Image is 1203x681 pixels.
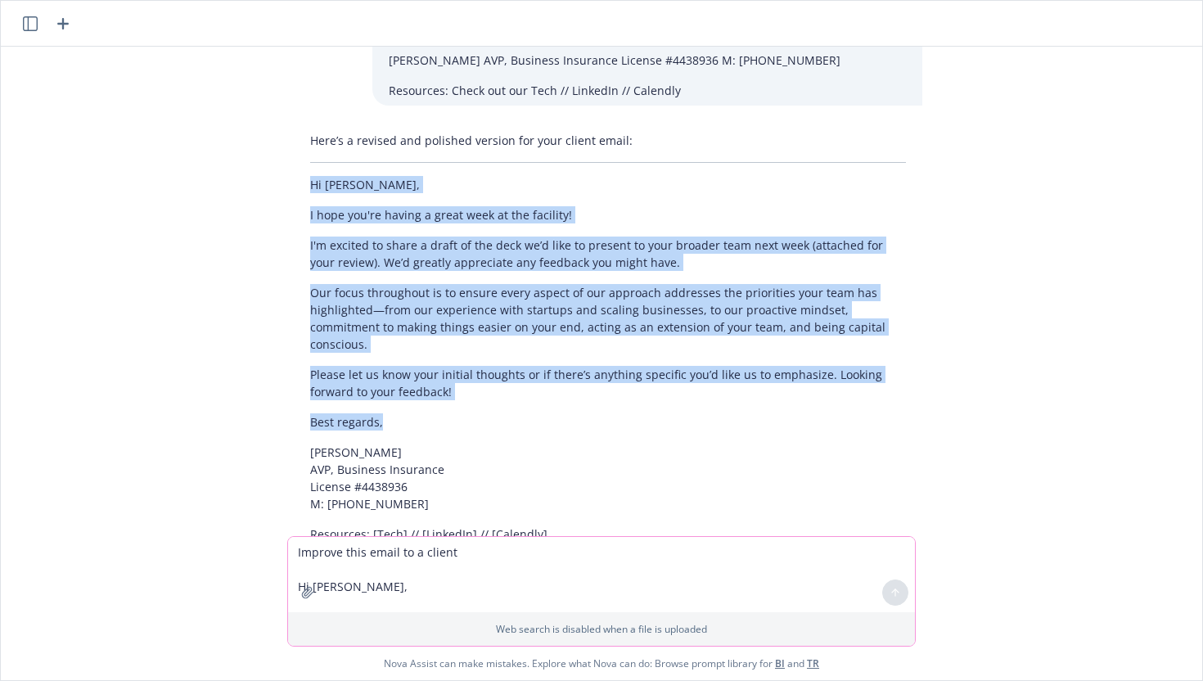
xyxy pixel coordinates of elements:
[310,284,906,353] p: Our focus throughout is to ensure every aspect of our approach addresses the priorities your team...
[298,622,905,636] p: Web search is disabled when a file is uploaded
[807,656,819,670] a: TR
[310,444,906,512] p: [PERSON_NAME] AVP, Business Insurance License #4438936 M: [PHONE_NUMBER]
[310,413,906,431] p: Best regards,
[384,647,819,680] span: Nova Assist can make mistakes. Explore what Nova can do: Browse prompt library for and
[310,176,906,193] p: Hi [PERSON_NAME],
[310,366,906,400] p: Please let us know your initial thoughts or if there’s anything specific you’d like us to emphasi...
[310,206,906,223] p: I hope you're having a great week at the facility!
[310,237,906,271] p: I'm excited to share a draft of the deck we’d like to present to your broader team next week (att...
[310,525,906,543] p: Resources: [Tech] // [LinkedIn] // [Calendly]
[775,656,785,670] a: BI
[389,52,906,69] p: [PERSON_NAME] AVP, Business Insurance License #4438936 M: [PHONE_NUMBER]
[389,82,906,99] p: Resources: Check out our Tech // LinkedIn // Calendly
[310,132,906,149] p: Here’s a revised and polished version for your client email:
